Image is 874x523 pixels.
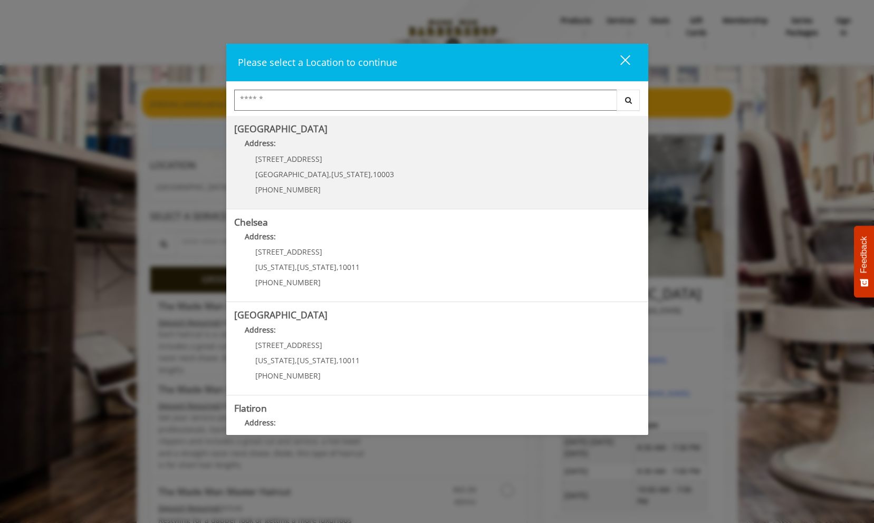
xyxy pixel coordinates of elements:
span: [US_STATE] [331,169,371,179]
b: Address: [245,325,276,335]
div: Center Select [234,90,640,116]
b: Address: [245,138,276,148]
span: , [295,262,297,272]
b: Flatiron [234,402,267,414]
span: [US_STATE] [297,355,337,365]
span: Feedback [859,236,869,273]
input: Search Center [234,90,617,111]
span: [GEOGRAPHIC_DATA] [255,169,329,179]
span: [PHONE_NUMBER] [255,371,321,381]
i: Search button [622,96,635,104]
button: close dialog [601,52,637,73]
span: [US_STATE] [297,262,337,272]
span: [US_STATE] [255,355,295,365]
span: [US_STATE] [255,262,295,272]
span: , [329,169,331,179]
span: [STREET_ADDRESS] [255,154,322,164]
span: [STREET_ADDRESS] [255,247,322,257]
b: [GEOGRAPHIC_DATA] [234,308,328,321]
span: , [337,262,339,272]
span: Please select a Location to continue [238,56,397,69]
span: , [295,355,297,365]
b: Address: [245,231,276,241]
b: [GEOGRAPHIC_DATA] [234,122,328,135]
div: close dialog [608,54,629,70]
span: [STREET_ADDRESS] [255,340,322,350]
span: 10003 [373,169,394,179]
b: Address: [245,418,276,428]
span: 10011 [339,355,360,365]
b: Chelsea [234,216,268,228]
span: , [371,169,373,179]
button: Feedback - Show survey [854,226,874,297]
span: [PHONE_NUMBER] [255,277,321,287]
span: 10011 [339,262,360,272]
span: , [337,355,339,365]
span: [PHONE_NUMBER] [255,185,321,195]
